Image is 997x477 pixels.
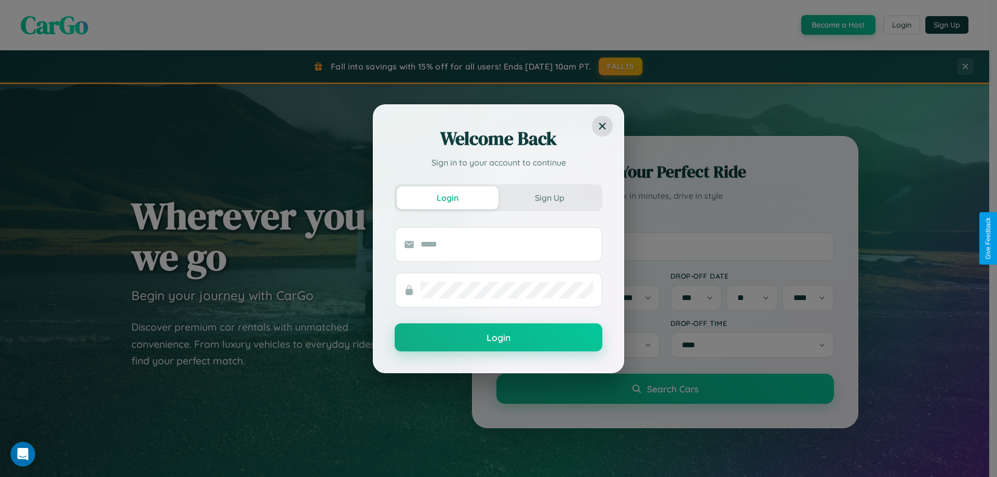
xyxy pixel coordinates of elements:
[10,442,35,467] iframe: Intercom live chat
[395,156,602,169] p: Sign in to your account to continue
[395,126,602,151] h2: Welcome Back
[395,323,602,351] button: Login
[397,186,498,209] button: Login
[498,186,600,209] button: Sign Up
[985,217,992,260] div: Give Feedback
